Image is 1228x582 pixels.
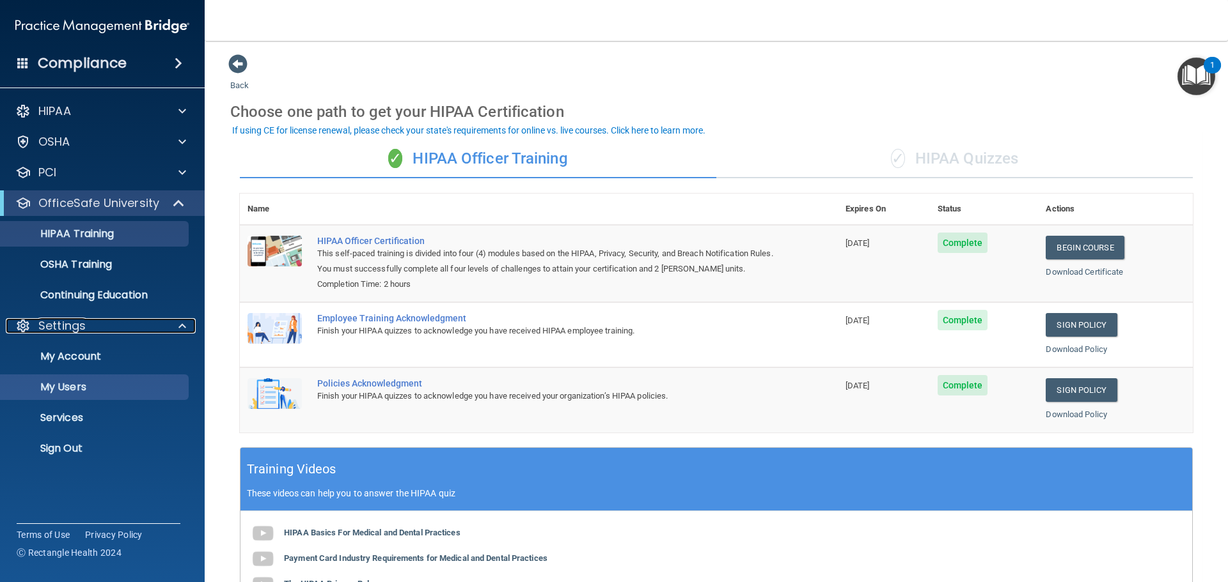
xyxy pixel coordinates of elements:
[317,388,774,404] div: Finish your HIPAA quizzes to acknowledge you have received your organization’s HIPAA policies.
[38,54,127,72] h4: Compliance
[838,194,930,225] th: Expires On
[230,93,1202,130] div: Choose one path to get your HIPAA Certification
[8,227,114,240] p: HIPAA Training
[938,233,988,253] span: Complete
[846,316,870,325] span: [DATE]
[317,236,774,246] a: HIPAA Officer Certification
[240,140,716,178] div: HIPAA Officer Training
[1210,65,1215,82] div: 1
[15,318,186,333] a: Settings
[15,134,186,149] a: OSHA
[8,411,183,424] p: Services
[317,313,774,323] div: Employee Training Acknowledgment
[716,140,1193,178] div: HIPAA Quizzes
[8,258,112,271] p: OSHA Training
[232,126,705,135] div: If using CE for license renewal, please check your state's requirements for online vs. live cours...
[317,246,774,277] div: This self-paced training is divided into four (4) modules based on the HIPAA, Privacy, Security, ...
[85,528,143,541] a: Privacy Policy
[8,381,183,394] p: My Users
[1007,491,1213,542] iframe: Drift Widget Chat Controller
[247,458,336,480] h5: Training Videos
[15,13,189,39] img: PMB logo
[8,442,183,455] p: Sign Out
[317,323,774,339] div: Finish your HIPAA quizzes to acknowledge you have received HIPAA employee training.
[15,165,186,180] a: PCI
[284,528,460,537] b: HIPAA Basics For Medical and Dental Practices
[1046,313,1117,337] a: Sign Policy
[230,124,707,137] button: If using CE for license renewal, please check your state's requirements for online vs. live cours...
[38,103,71,119] p: HIPAA
[8,289,183,302] p: Continuing Education
[15,103,186,119] a: HIPAA
[938,375,988,395] span: Complete
[317,277,774,292] div: Completion Time: 2 hours
[938,310,988,330] span: Complete
[17,546,122,559] span: Ⓒ Rectangle Health 2024
[8,350,183,363] p: My Account
[38,318,86,333] p: Settings
[38,165,56,180] p: PCI
[250,521,276,546] img: gray_youtube_icon.38fcd6cc.png
[891,149,905,168] span: ✓
[388,149,402,168] span: ✓
[284,553,547,563] b: Payment Card Industry Requirements for Medical and Dental Practices
[17,528,70,541] a: Terms of Use
[846,238,870,248] span: [DATE]
[250,546,276,572] img: gray_youtube_icon.38fcd6cc.png
[230,65,249,90] a: Back
[240,194,310,225] th: Name
[1038,194,1193,225] th: Actions
[15,195,185,211] a: OfficeSafe University
[1046,236,1124,259] a: Begin Course
[1177,57,1215,95] button: Open Resource Center, 1 new notification
[1046,267,1123,277] a: Download Certificate
[38,195,159,211] p: OfficeSafe University
[1046,378,1117,402] a: Sign Policy
[846,381,870,390] span: [DATE]
[38,134,70,149] p: OSHA
[247,488,1186,498] p: These videos can help you to answer the HIPAA quiz
[930,194,1039,225] th: Status
[1046,344,1107,354] a: Download Policy
[1046,410,1107,419] a: Download Policy
[317,378,774,388] div: Policies Acknowledgment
